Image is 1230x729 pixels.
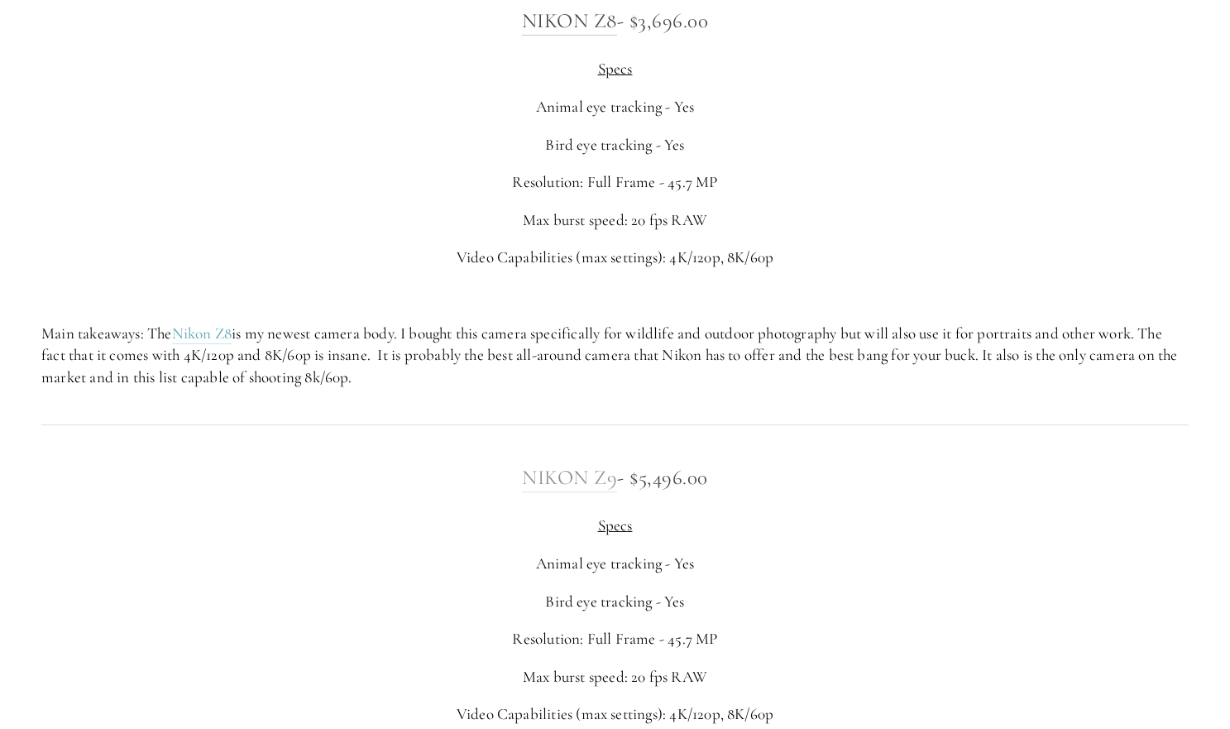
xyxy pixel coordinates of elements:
[598,59,633,78] span: Specs
[41,96,1189,118] p: Animal eye tracking - Yes
[41,247,1189,269] p: Video Capabilities (max settings): 4K/120p, 8K/60p
[41,209,1189,232] p: Max burst speed: 20 fps RAW
[41,171,1189,194] p: Resolution: Full Frame - 45.7 MP
[41,703,1189,726] p: Video Capabilities (max settings): 4K/120p, 8K/60p
[598,516,633,535] span: Specs
[41,4,1189,37] h3: - $3,696.00
[522,8,617,35] a: Nikon Z8
[41,628,1189,650] p: Resolution: Full Frame - 45.7 MP
[172,324,232,344] a: Nikon Z8
[41,553,1189,575] p: Animal eye tracking - Yes
[41,666,1189,688] p: Max burst speed: 20 fps RAW
[41,134,1189,156] p: Bird eye tracking - Yes
[522,465,617,492] a: Nikon Z9
[41,323,1189,389] p: Main takeaways: The is my newest camera body. I bought this camera specifically for wildlife and ...
[41,591,1189,613] p: Bird eye tracking - Yes
[41,461,1189,494] h3: - $5,496.00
